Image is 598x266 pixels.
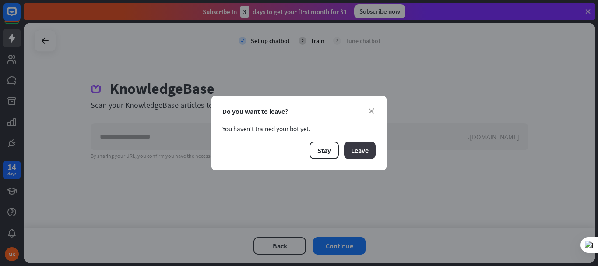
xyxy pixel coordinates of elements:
[222,124,376,133] div: You haven’t trained your bot yet.
[310,142,339,159] button: Stay
[344,142,376,159] button: Leave
[222,107,376,116] div: Do you want to leave?
[369,108,374,114] i: close
[7,4,33,30] button: Open LiveChat chat widget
